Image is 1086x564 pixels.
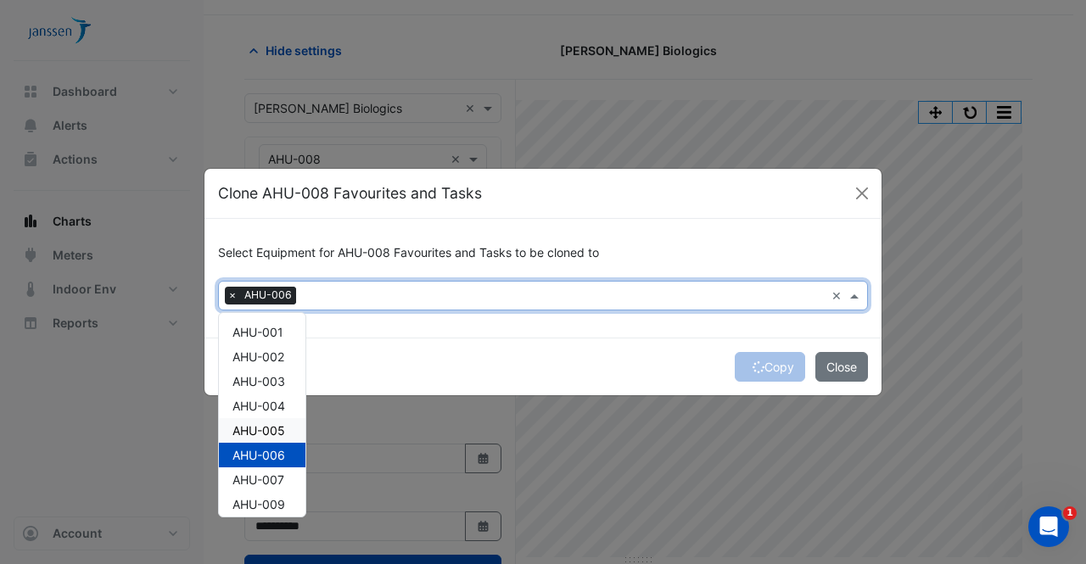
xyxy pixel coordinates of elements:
span: AHU-006 [240,287,296,304]
iframe: Intercom live chat [1028,506,1069,547]
span: AHU-009 [232,497,285,511]
h5: Clone AHU-008 Favourites and Tasks [218,182,482,204]
span: 1 [1063,506,1077,520]
span: × [225,287,240,304]
button: Close [849,181,875,206]
span: AHU-003 [232,374,285,388]
h6: Select Equipment for AHU-008 Favourites and Tasks to be cloned to [218,246,868,260]
span: AHU-006 [232,448,285,462]
span: AHU-002 [232,349,284,364]
span: AHU-004 [232,399,285,413]
span: AHU-005 [232,423,285,438]
span: Clear [831,287,846,304]
span: AHU-007 [232,472,284,487]
button: Close [815,352,868,382]
span: AHU-001 [232,325,283,339]
div: Options List [219,313,305,517]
